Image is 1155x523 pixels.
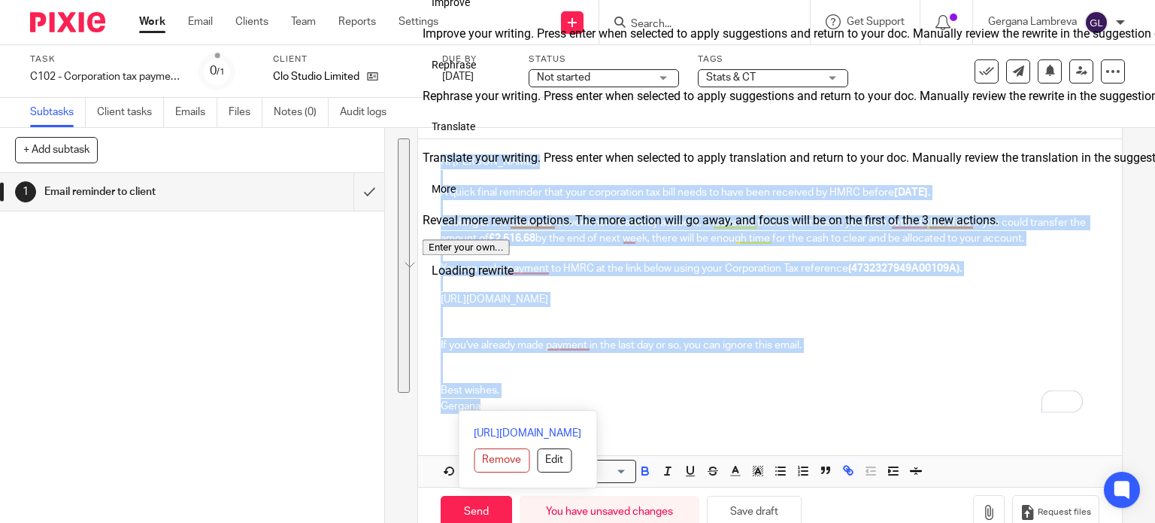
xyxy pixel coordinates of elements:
div: C102 - Corporation tax payment reminder (no. 2) [30,69,180,84]
a: Audit logs [340,98,398,127]
a: Subtasks [30,98,86,127]
a: Clients [235,14,268,29]
label: Task [30,53,180,65]
input: Search for option [573,464,627,479]
a: Work [139,14,165,29]
label: Client [273,53,423,65]
a: Email [188,14,213,29]
div: 1 [15,181,36,202]
a: Notes (0) [274,98,329,127]
span: Request files [1038,506,1091,518]
button: Remove [474,449,529,473]
button: + Add subtask [15,137,98,163]
small: /1 [217,68,225,76]
p: Clo Studio Limited [273,69,359,84]
a: Files [229,98,262,127]
div: To enrich screen reader interactions, please activate Accessibility in Grammarly extension settings [418,139,1123,425]
button: Edit [537,449,571,473]
h1: Email reminder to client [44,181,241,203]
a: Client tasks [97,98,164,127]
a: Team [291,14,316,29]
a: Emails [175,98,217,127]
div: 0 [210,62,225,80]
a: Reports [338,14,376,29]
img: Pixie [30,12,105,32]
a: [URL][DOMAIN_NAME] [474,426,581,441]
a: Settings [399,14,438,29]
